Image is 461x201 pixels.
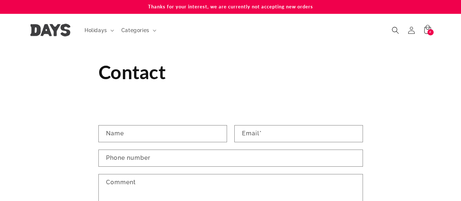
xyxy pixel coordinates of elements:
h1: Contact [98,60,363,85]
summary: Holidays [80,23,117,38]
summary: Categories [117,23,159,38]
img: Days United [30,24,70,36]
span: Holidays [85,27,107,34]
span: 2 [429,29,431,35]
summary: Search [387,22,403,38]
span: Categories [121,27,149,34]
